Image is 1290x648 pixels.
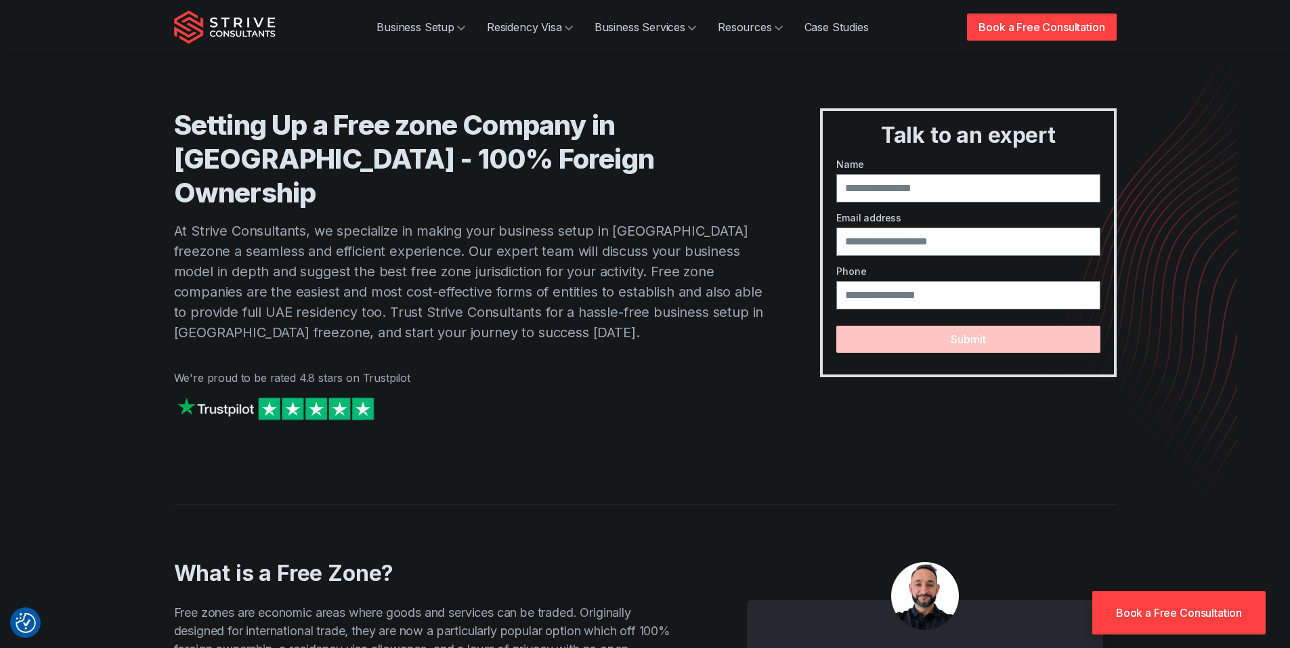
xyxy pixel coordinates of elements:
a: Residency Visa [476,14,584,41]
label: Name [836,157,1100,171]
h2: What is a Free Zone? [174,560,674,587]
label: Email address [836,211,1100,225]
img: Strive Consultants [174,10,276,44]
img: Revisit consent button [16,613,36,633]
img: Strive on Trustpilot [174,394,377,423]
button: Consent Preferences [16,613,36,633]
img: aDXDSydWJ-7kSlbU_Untitleddesign-75-.png [891,562,959,630]
a: Case Studies [794,14,880,41]
a: Book a Free Consultation [967,14,1116,41]
h3: Talk to an expert [828,122,1108,149]
label: Phone [836,264,1100,278]
a: Business Setup [366,14,476,41]
p: At Strive Consultants, we specialize in making your business setup in [GEOGRAPHIC_DATA] freezone ... [174,221,767,343]
button: Submit [836,326,1100,353]
a: Book a Free Consultation [1092,591,1266,634]
a: Resources [707,14,794,41]
p: We're proud to be rated 4.8 stars on Trustpilot [174,370,767,386]
h1: Setting Up a Free zone Company in [GEOGRAPHIC_DATA] - 100% Foreign Ownership [174,108,767,210]
a: Business Services [584,14,707,41]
